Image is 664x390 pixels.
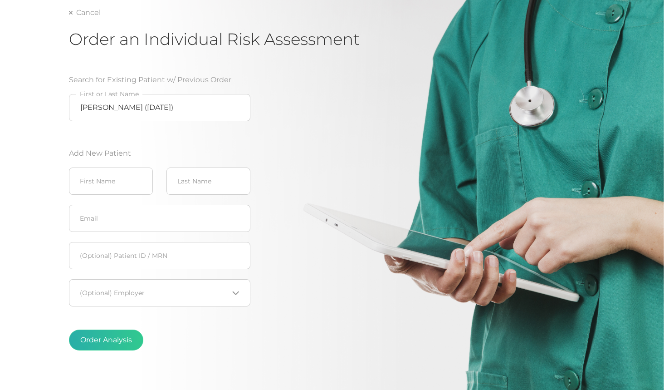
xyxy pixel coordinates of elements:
input: Search for option [80,288,229,297]
input: Patient ID / MRN [69,242,250,269]
input: Last Name [166,168,250,195]
label: Add New Patient [69,148,250,159]
input: First or Last Name [69,94,250,121]
label: Search for Existing Patient w/ Previous Order [69,74,231,85]
div: Search for option [69,279,250,306]
input: First Name [69,168,153,195]
button: Order Analysis [69,330,143,351]
input: Email [69,205,250,232]
h1: Order an Individual Risk Assessment [69,29,595,49]
a: Cancel [69,8,101,17]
